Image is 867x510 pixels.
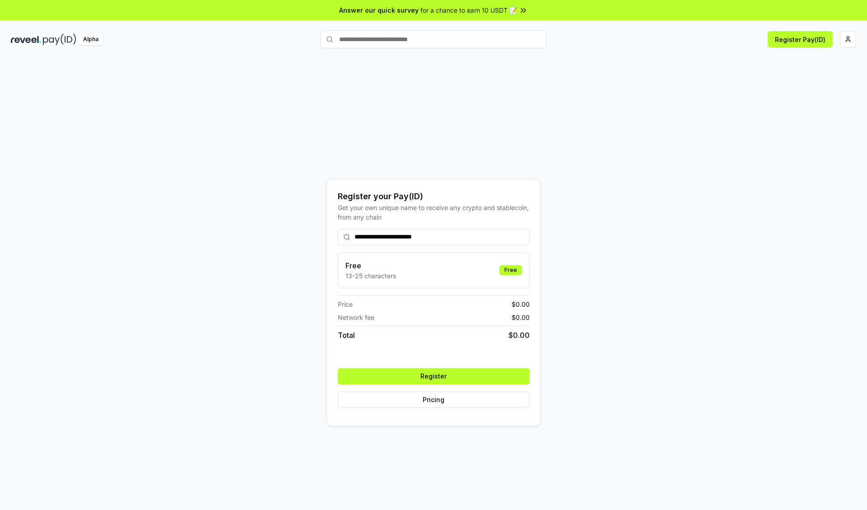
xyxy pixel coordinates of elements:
[338,392,530,408] button: Pricing
[11,34,41,45] img: reveel_dark
[499,265,522,275] div: Free
[420,5,517,15] span: for a chance to earn 10 USDT 📝
[338,299,353,309] span: Price
[338,313,374,322] span: Network fee
[345,260,396,271] h3: Free
[338,203,530,222] div: Get your own unique name to receive any crypto and stablecoin, from any chain
[345,271,396,281] p: 13-25 characters
[338,368,530,384] button: Register
[78,34,103,45] div: Alpha
[43,34,76,45] img: pay_id
[508,330,530,341] span: $ 0.00
[512,299,530,309] span: $ 0.00
[339,5,419,15] span: Answer our quick survey
[768,31,833,47] button: Register Pay(ID)
[512,313,530,322] span: $ 0.00
[338,330,355,341] span: Total
[338,190,530,203] div: Register your Pay(ID)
